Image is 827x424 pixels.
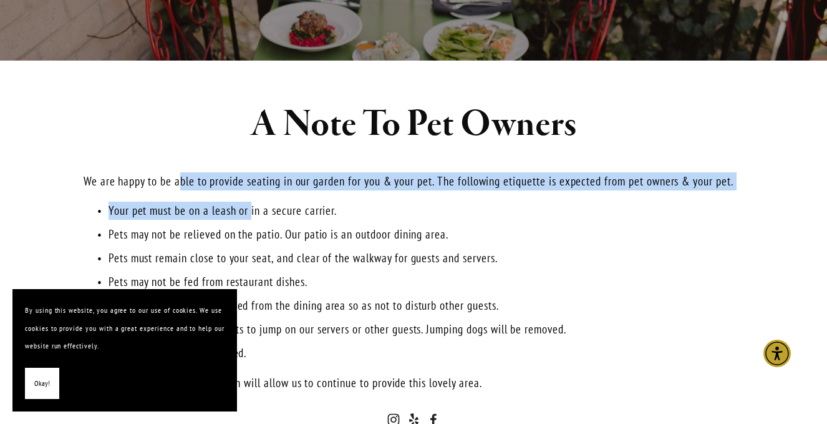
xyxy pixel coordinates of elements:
[84,172,743,190] p: We are happy to be able to provide seating in our garden for you & your pet. The following etique...
[84,374,743,392] p: Your understanding & cooperation will allow us to continue to provide this lovely area.
[109,249,743,267] p: Pets must remain close to your seat, and clear of the walkway for guests and servers.
[763,340,791,367] div: Accessibility Menu
[34,375,50,393] span: Okay!
[84,104,743,145] h1: A Note To Pet Owners
[109,320,743,338] p: Please do not allow your pets to jump on our servers or other guests. Jumping dogs will be removed.
[12,289,237,412] section: Cookie banner
[25,302,225,355] p: By using this website, you agree to our use of cookies. We use cookies to provide you with a grea...
[25,368,59,400] button: Okay!
[109,344,743,362] p: Nipping dogs will be removed.
[109,202,743,220] p: Your pet must be on a leash or in a secure carrier.
[109,297,743,315] p: Barking dogs must be removed from the dining area so as not to disturb other guests.
[109,273,743,291] p: Pets may not be fed from restaurant dishes.
[109,225,743,244] p: Pets may not be relieved on the patio. Our patio is an outdoor dining area.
